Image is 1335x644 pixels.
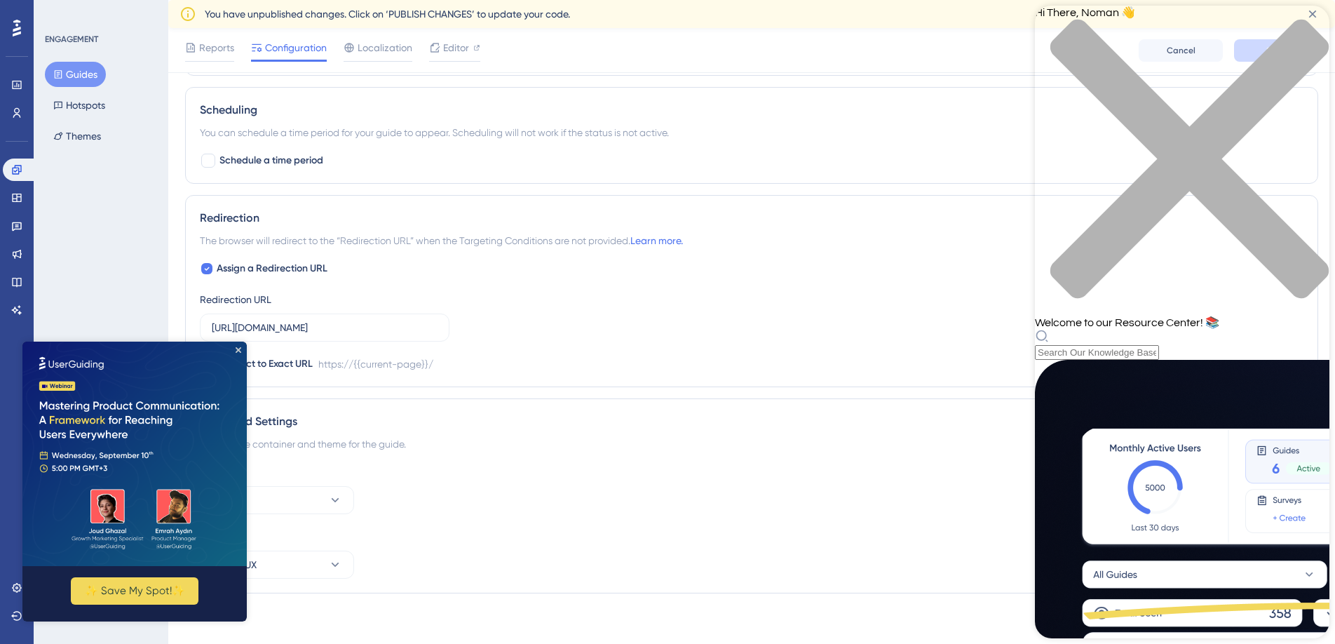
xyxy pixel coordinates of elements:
[45,123,109,149] button: Themes
[318,356,433,373] div: https://{{current-page}}/
[200,413,1303,430] div: Advanced Settings
[200,528,1303,545] div: Theme
[45,34,98,45] div: ENGAGEMENT
[217,356,313,373] span: Redirect to Exact URL
[217,260,327,277] span: Assign a Redirection URL
[213,6,219,11] div: Close Preview
[443,39,469,56] span: Editor
[45,62,106,87] button: Guides
[200,232,683,249] span: The browser will redirect to the “Redirection URL” when the Targeting Conditions are not provided.
[200,464,1303,481] div: Container
[200,291,271,308] div: Redirection URL
[630,235,683,246] a: Learn more.
[200,436,1303,452] div: Choose the container and theme for the guide.
[265,39,327,56] span: Configuration
[97,7,102,18] div: 8
[33,4,88,20] span: Need Help?
[200,124,1303,141] div: You can schedule a time period for your guide to appear. Scheduling will not work if the status i...
[200,210,1303,227] div: Redirection
[200,551,354,579] button: Unified UX
[45,93,114,118] button: Hotspots
[199,39,234,56] span: Reports
[212,320,438,335] input: https://www.example.com/
[219,152,323,169] span: Schedule a time period
[4,4,38,38] button: Open AI Assistant Launcher
[358,39,412,56] span: Localization
[200,102,1303,119] div: Scheduling
[200,486,354,514] button: Default
[48,236,176,263] button: ✨ Save My Spot!✨
[205,6,570,22] span: You have unpublished changes. Click on ‘PUBLISH CHANGES’ to update your code.
[8,8,34,34] img: launcher-image-alternative-text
